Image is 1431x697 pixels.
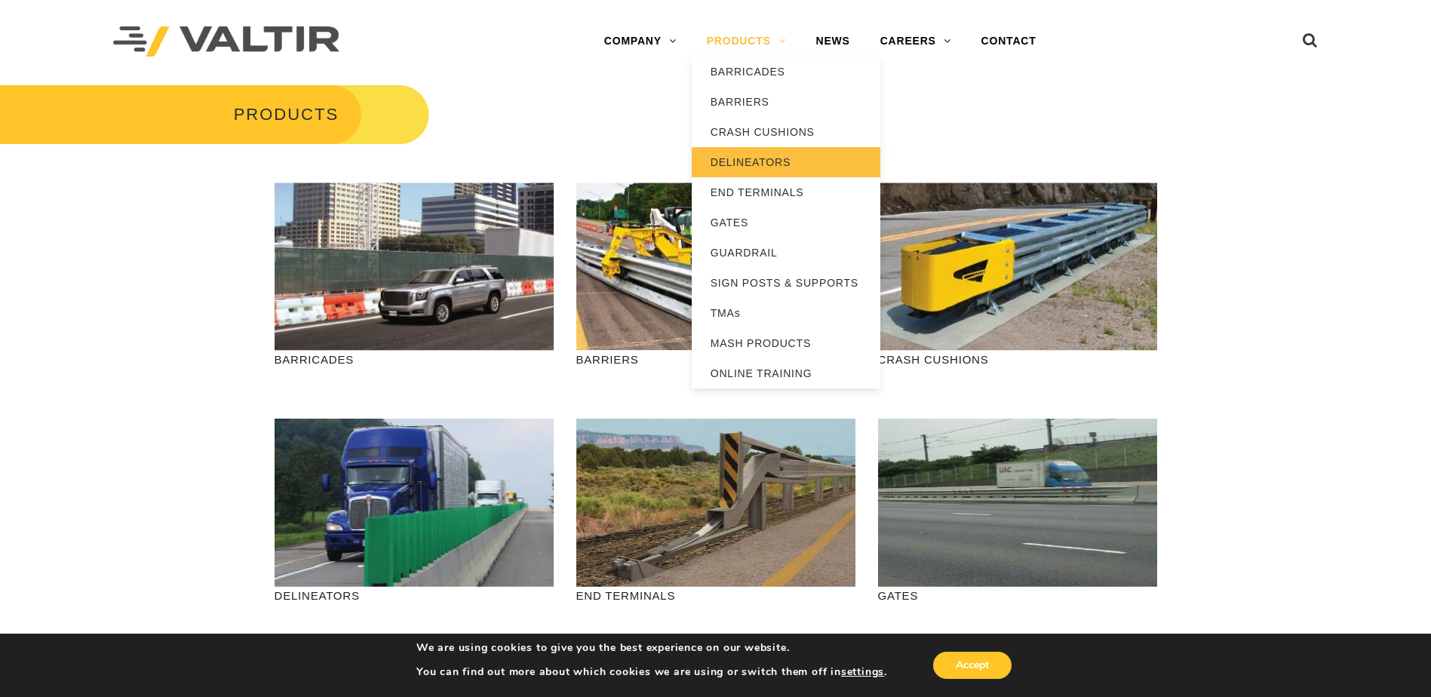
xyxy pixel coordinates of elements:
p: GATES [878,587,1157,604]
p: DELINEATORS [275,587,554,604]
a: CAREERS [865,26,966,57]
button: Accept [933,652,1012,679]
a: MASH PRODUCTS [692,328,880,358]
a: CRASH CUSHIONS [692,117,880,147]
p: We are using cookies to give you the best experience on our website. [416,641,887,655]
a: COMPANY [589,26,692,57]
p: END TERMINALS [576,587,855,604]
p: BARRIERS [576,351,855,368]
img: Valtir [113,26,339,57]
a: ONLINE TRAINING [692,358,880,388]
a: PRODUCTS [692,26,801,57]
p: BARRICADES [275,351,554,368]
a: SIGN POSTS & SUPPORTS [692,268,880,298]
a: NEWS [801,26,865,57]
a: GUARDRAIL [692,238,880,268]
a: BARRIERS [692,87,880,117]
p: You can find out more about which cookies we are using or switch them off in . [416,665,887,679]
button: settings [841,665,884,679]
a: BARRICADES [692,57,880,87]
a: GATES [692,207,880,238]
a: TMAs [692,298,880,328]
a: CONTACT [966,26,1052,57]
a: DELINEATORS [692,147,880,177]
a: END TERMINALS [692,177,880,207]
p: CRASH CUSHIONS [878,351,1157,368]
